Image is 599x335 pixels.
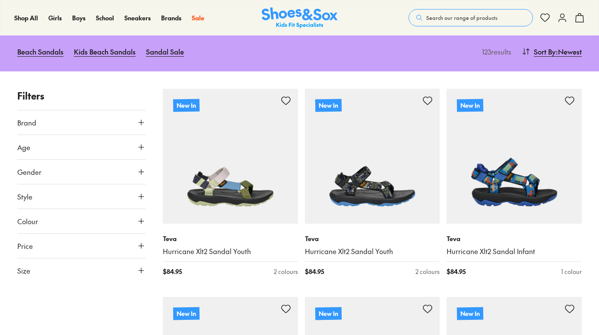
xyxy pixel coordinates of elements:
a: Hurricane Xlt2 Sandal Youth [163,247,298,256]
a: Girls [48,13,62,23]
span: Style [17,191,32,202]
a: New In [305,89,440,224]
p: 123 results [479,46,511,57]
span: Sort By [534,46,556,57]
span: Age [17,142,30,152]
span: Gender [17,167,41,177]
a: Sandal Sale [146,42,184,61]
button: Gender [17,160,146,184]
div: 2 colours [415,267,440,276]
p: New In [457,307,483,320]
p: New In [315,99,341,112]
a: New In [447,89,582,224]
a: Sale [192,13,204,23]
span: Size [17,265,30,276]
img: SNS_Logo_Responsive.svg [262,7,338,29]
span: Colour [17,216,38,226]
span: : Newest [556,46,582,57]
span: Search our range of products [426,14,498,22]
button: Price [17,234,146,258]
a: Shop All [14,13,38,23]
a: Shoes & Sox [262,7,338,29]
a: Hurricane Xlt2 Sandal Youth [305,247,440,256]
p: Teva [305,234,440,243]
a: Brands [161,13,181,23]
a: New In [163,89,298,224]
button: Sort By:Newest [522,42,582,61]
span: $ 84.95 [305,267,324,276]
button: Colour [17,209,146,233]
button: Brand [17,110,146,135]
a: School [96,13,114,23]
button: Style [17,184,146,209]
p: New In [315,307,341,320]
button: Age [17,135,146,159]
span: Brand [17,117,36,128]
div: 1 colour [561,267,582,276]
p: New In [173,99,200,112]
p: Teva [163,234,298,243]
p: Teva [447,234,582,243]
span: $ 84.95 [163,267,182,276]
button: Search our range of products [409,9,533,26]
p: New In [457,99,483,112]
a: Beach Sandals [17,42,63,61]
a: Hurricane Xlt2 Sandal Infant [447,247,582,256]
p: New In [173,307,200,320]
a: Boys [72,13,86,23]
button: Size [17,258,146,283]
span: Price [17,241,33,251]
a: Kids Beach Sandals [74,42,136,61]
p: Filters [17,89,146,103]
div: 2 colours [274,267,298,276]
a: Sneakers [124,13,151,23]
span: $ 84.95 [447,267,466,276]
